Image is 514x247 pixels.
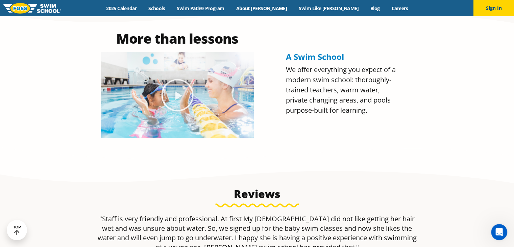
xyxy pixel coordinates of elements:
span: We offer everything you expect of a modern swim school: thoroughly-trained teachers, warm water, ... [286,65,396,115]
a: Swim Like [PERSON_NAME] [293,5,365,12]
img: Olympian Regan Smith, FOSS [101,52,254,138]
a: About [PERSON_NAME] [230,5,293,12]
a: Schools [143,5,171,12]
h3: Reviews [98,187,417,201]
a: 2025 Calendar [100,5,143,12]
div: TOP [13,225,21,235]
a: Blog [364,5,386,12]
div: Play Video about Olympian Regan Smith, FOSS [161,78,194,112]
img: FOSS Swim School Logo [3,3,61,14]
h2: More than lessons [101,32,254,45]
a: Careers [386,5,414,12]
iframe: Intercom live chat [491,224,507,240]
a: Swim Path® Program [171,5,230,12]
span: A Swim School [286,51,344,62]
